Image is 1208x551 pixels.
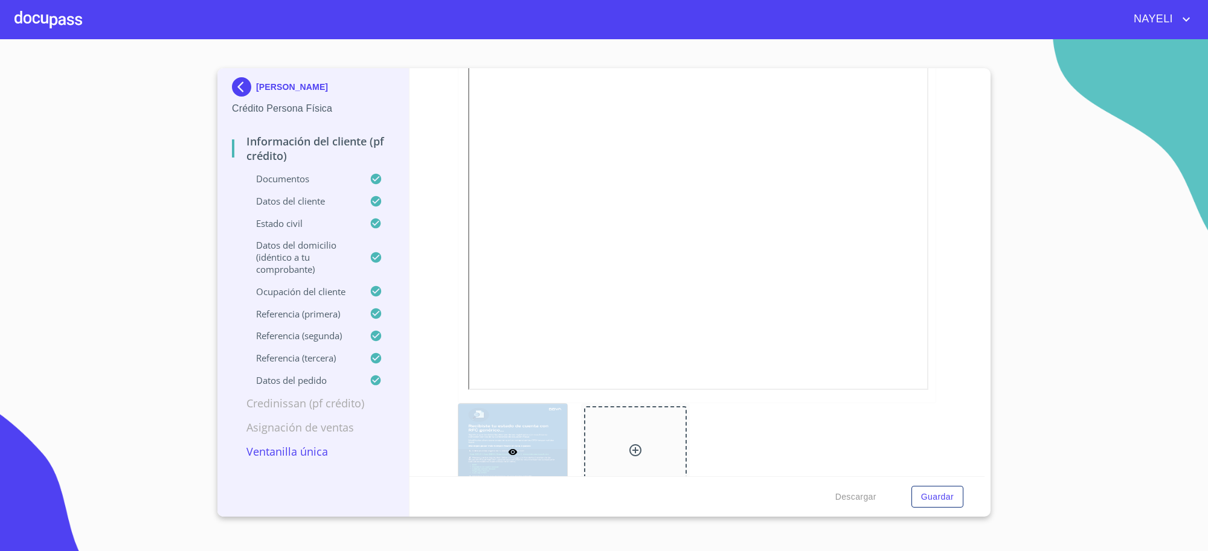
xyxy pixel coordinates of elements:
[232,285,370,298] p: Ocupación del Cliente
[232,396,394,410] p: Credinissan (PF crédito)
[232,217,370,229] p: Estado Civil
[232,101,394,116] p: Crédito Persona Física
[468,65,929,390] iframe: Comprobante de Domicilio
[232,352,370,364] p: Referencia (tercera)
[232,420,394,435] p: Asignación de Ventas
[232,330,370,342] p: Referencia (segunda)
[1125,10,1179,29] span: NAYELI
[256,82,328,92] p: [PERSON_NAME]
[232,173,370,185] p: Documentos
[830,486,881,508] button: Descargar
[232,308,370,320] p: Referencia (primera)
[232,77,256,97] img: Docupass spot blue
[232,239,370,275] p: Datos del domicilio (idéntico a tu comprobante)
[232,134,394,163] p: Información del cliente (PF crédito)
[1125,10,1194,29] button: account of current user
[232,374,370,386] p: Datos del pedido
[835,489,876,505] span: Descargar
[232,77,394,101] div: [PERSON_NAME]
[232,195,370,207] p: Datos del cliente
[232,444,394,459] p: Ventanilla única
[921,489,954,505] span: Guardar
[911,486,963,508] button: Guardar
